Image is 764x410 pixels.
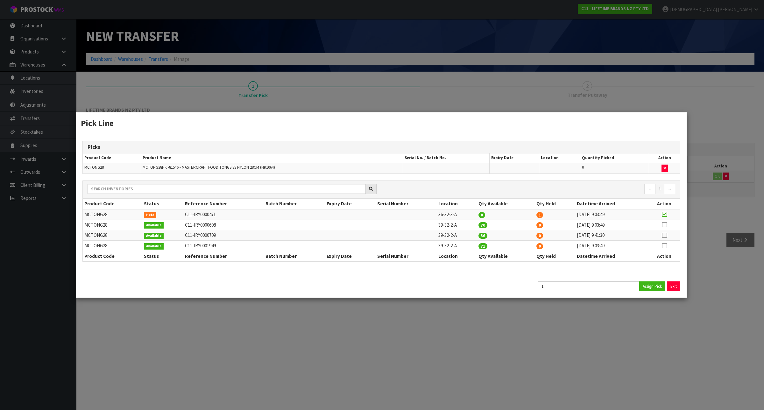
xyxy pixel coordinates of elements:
[144,233,164,239] span: Available
[667,281,680,291] button: Exit
[649,251,680,261] th: Action
[536,243,543,249] span: 0
[386,184,675,195] nav: Page navigation
[84,165,104,170] span: MCTONG28
[538,281,640,291] input: Quantity Picked
[83,199,142,209] th: Product Code
[437,241,477,251] td: 39-32-2-A
[88,184,366,194] input: Search inventories
[144,222,164,229] span: Available
[582,165,584,170] span: 0
[142,199,183,209] th: Status
[575,251,649,261] th: Datetime Arrived
[477,199,535,209] th: Qty Available
[575,220,649,230] td: [DATE] 9:03:49
[376,251,437,261] th: Serial Number
[580,153,649,163] th: Quantity Picked
[144,212,157,218] span: Held
[183,199,264,209] th: Reference Number
[83,209,142,220] td: MCTONG28
[478,212,485,218] span: 0
[478,233,487,239] span: 36
[535,251,575,261] th: Qty Held
[575,209,649,220] td: [DATE] 9:03:49
[143,165,275,170] span: MCTONG28HK -81546 - MASTERCRAFT FOOD TONGS SS NYLON 28CM (HK1064)
[81,117,682,129] h3: Pick Line
[575,230,649,241] td: [DATE] 9:41:30
[183,220,264,230] td: C11-IRY0000608
[183,241,264,251] td: C11-IRY0001949
[88,144,675,150] h3: Picks
[142,251,183,261] th: Status
[437,220,477,230] td: 39-32-2-A
[144,243,164,250] span: Available
[83,251,142,261] th: Product Code
[83,230,142,241] td: MCTONG28
[477,251,535,261] th: Qty Available
[575,241,649,251] td: [DATE] 9:03:49
[437,199,477,209] th: Location
[83,241,142,251] td: MCTONG28
[649,153,680,163] th: Action
[536,222,543,228] span: 0
[489,153,539,163] th: Expiry Date
[325,199,375,209] th: Expiry Date
[264,199,325,209] th: Batch Number
[264,251,325,261] th: Batch Number
[655,184,664,194] a: 1
[437,230,477,241] td: 39-32-2-A
[478,222,487,228] span: 70
[141,153,403,163] th: Product Name
[376,199,437,209] th: Serial Number
[183,209,264,220] td: C11-IRY0000471
[83,220,142,230] td: MCTONG28
[325,251,375,261] th: Expiry Date
[478,243,487,249] span: 71
[639,281,665,291] button: Assign Pick
[437,251,477,261] th: Location
[644,184,655,194] a: ←
[403,153,489,163] th: Serial No. / Batch No.
[535,199,575,209] th: Qty Held
[664,184,675,194] a: →
[536,212,543,218] span: 1
[183,251,264,261] th: Reference Number
[183,230,264,241] td: C11-IRY0000709
[539,153,580,163] th: Location
[536,233,543,239] span: 0
[437,209,477,220] td: 36-32-3-A
[83,153,141,163] th: Product Code
[649,199,680,209] th: Action
[575,199,649,209] th: Datetime Arrived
